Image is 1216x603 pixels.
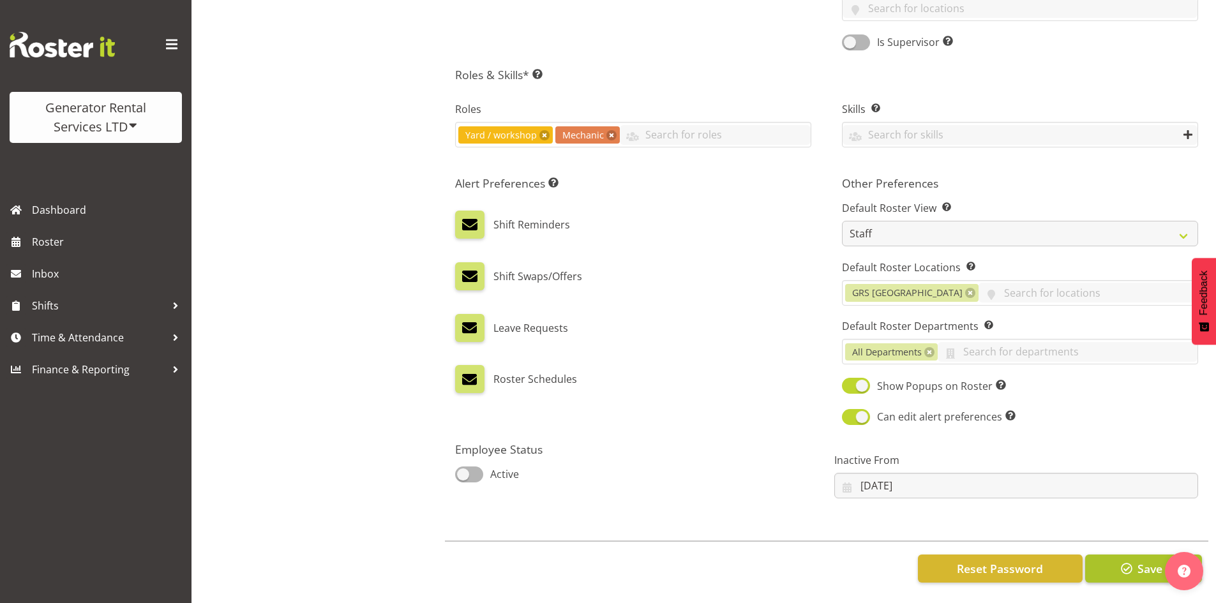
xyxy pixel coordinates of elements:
[465,128,537,142] span: Yard / workshop
[493,262,582,290] label: Shift Swaps/Offers
[1178,565,1190,577] img: help-xxl-2.png
[1085,555,1202,583] button: Save
[979,283,1197,302] input: Search for locations
[483,466,519,482] span: Active
[938,342,1197,362] input: Search for departments
[620,125,811,145] input: Search for roles
[843,125,1197,145] input: Search for skills
[842,101,1198,117] label: Skills
[842,176,1198,190] h5: Other Preferences
[32,232,185,251] span: Roster
[1192,258,1216,345] button: Feedback - Show survey
[32,200,185,220] span: Dashboard
[957,560,1043,577] span: Reset Password
[1198,271,1210,315] span: Feedback
[870,378,1006,394] span: Show Popups on Roster
[493,211,570,239] label: Shift Reminders
[918,555,1083,583] button: Reset Password
[455,68,1198,82] h5: Roles & Skills*
[10,32,115,57] img: Rosterit website logo
[834,452,1198,468] label: Inactive From
[842,318,1198,334] label: Default Roster Departments
[22,98,169,137] div: Generator Rental Services LTD
[852,286,963,300] span: GRS [GEOGRAPHIC_DATA]
[455,101,811,117] label: Roles
[562,128,604,142] span: Mechanic
[32,264,185,283] span: Inbox
[870,34,953,50] span: Is Supervisor
[455,442,819,456] h5: Employee Status
[32,360,166,379] span: Finance & Reporting
[493,314,568,342] label: Leave Requests
[842,260,1198,275] label: Default Roster Locations
[834,473,1198,498] input: Click to select...
[842,200,1198,216] label: Default Roster View
[1137,560,1162,577] span: Save
[870,409,1016,424] span: Can edit alert preferences
[493,365,577,393] label: Roster Schedules
[455,176,811,190] h5: Alert Preferences
[32,296,166,315] span: Shifts
[852,345,922,359] span: All Departments
[32,328,166,347] span: Time & Attendance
